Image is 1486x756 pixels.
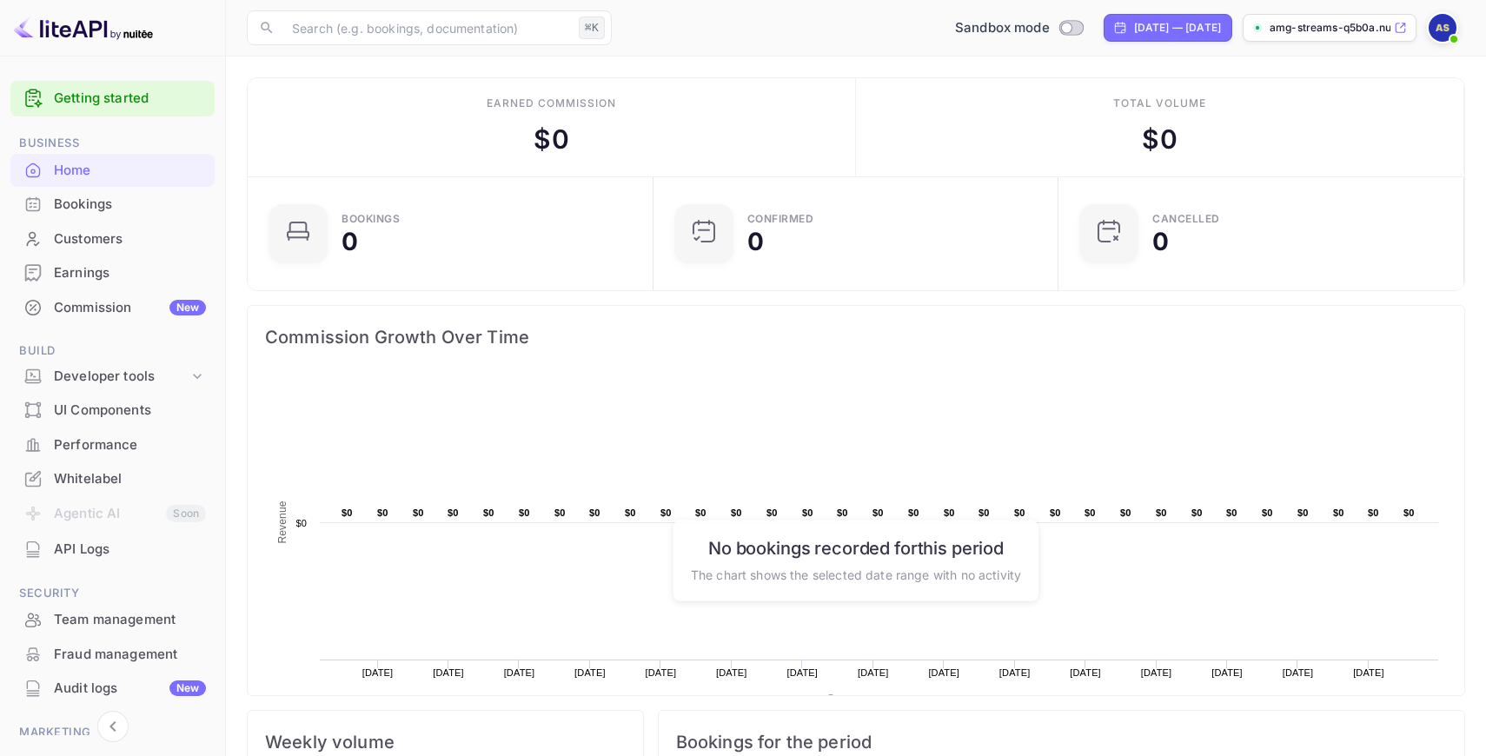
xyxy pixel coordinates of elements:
[10,342,215,361] span: Build
[534,120,568,159] div: $ 0
[10,672,215,704] a: Audit logsNew
[448,507,459,518] text: $0
[1270,20,1390,36] p: amg-streams-q5b0a.nuit...
[169,300,206,315] div: New
[54,610,206,630] div: Team management
[519,507,530,518] text: $0
[1333,507,1344,518] text: $0
[10,603,215,637] div: Team management
[1141,667,1172,678] text: [DATE]
[625,507,636,518] text: $0
[54,89,206,109] a: Getting started
[487,96,615,111] div: Earned commission
[282,10,572,45] input: Search (e.g. bookings, documentation)
[872,507,884,518] text: $0
[999,667,1031,678] text: [DATE]
[54,645,206,665] div: Fraud management
[10,533,215,565] a: API Logs
[10,533,215,567] div: API Logs
[928,667,959,678] text: [DATE]
[10,638,215,672] div: Fraud management
[10,154,215,186] a: Home
[342,507,353,518] text: $0
[858,667,889,678] text: [DATE]
[731,507,742,518] text: $0
[14,14,153,42] img: LiteAPI logo
[979,507,990,518] text: $0
[747,229,764,254] div: 0
[10,291,215,323] a: CommissionNew
[10,603,215,635] a: Team management
[1152,229,1169,254] div: 0
[413,507,424,518] text: $0
[10,672,215,706] div: Audit logsNew
[10,222,215,256] div: Customers
[10,638,215,670] a: Fraud management
[377,507,388,518] text: $0
[1211,667,1243,678] text: [DATE]
[574,667,606,678] text: [DATE]
[54,229,206,249] div: Customers
[1070,667,1101,678] text: [DATE]
[54,469,206,489] div: Whitelabel
[691,537,1021,558] h6: No bookings recorded for this period
[1152,214,1220,224] div: CANCELLED
[1429,14,1456,42] img: AMG STREAMS
[948,18,1090,38] div: Switch to Production mode
[716,667,747,678] text: [DATE]
[54,540,206,560] div: API Logs
[1085,507,1096,518] text: $0
[842,694,886,706] text: Revenue
[1297,507,1309,518] text: $0
[10,222,215,255] a: Customers
[10,256,215,288] a: Earnings
[342,229,358,254] div: 0
[10,361,215,392] div: Developer tools
[295,518,307,528] text: $0
[342,214,400,224] div: Bookings
[1368,507,1379,518] text: $0
[54,679,206,699] div: Audit logs
[10,394,215,426] a: UI Components
[10,188,215,220] a: Bookings
[695,507,707,518] text: $0
[646,667,677,678] text: [DATE]
[908,507,919,518] text: $0
[10,256,215,290] div: Earnings
[1262,507,1273,518] text: $0
[54,401,206,421] div: UI Components
[1283,667,1314,678] text: [DATE]
[1191,507,1203,518] text: $0
[504,667,535,678] text: [DATE]
[1156,507,1167,518] text: $0
[54,367,189,387] div: Developer tools
[1134,20,1221,36] div: [DATE] — [DATE]
[10,723,215,742] span: Marketing
[1142,120,1177,159] div: $ 0
[10,462,215,496] div: Whitelabel
[54,195,206,215] div: Bookings
[1113,96,1206,111] div: Total volume
[54,435,206,455] div: Performance
[944,507,955,518] text: $0
[1014,507,1025,518] text: $0
[265,728,626,756] span: Weekly volume
[10,291,215,325] div: CommissionNew
[54,298,206,318] div: Commission
[10,188,215,222] div: Bookings
[1226,507,1237,518] text: $0
[802,507,813,518] text: $0
[676,728,1447,756] span: Bookings for the period
[276,501,289,543] text: Revenue
[579,17,605,39] div: ⌘K
[10,584,215,603] span: Security
[10,134,215,153] span: Business
[97,711,129,742] button: Collapse navigation
[10,462,215,494] a: Whitelabel
[10,154,215,188] div: Home
[10,81,215,116] div: Getting started
[54,263,206,283] div: Earnings
[54,161,206,181] div: Home
[265,323,1447,351] span: Commission Growth Over Time
[1050,507,1061,518] text: $0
